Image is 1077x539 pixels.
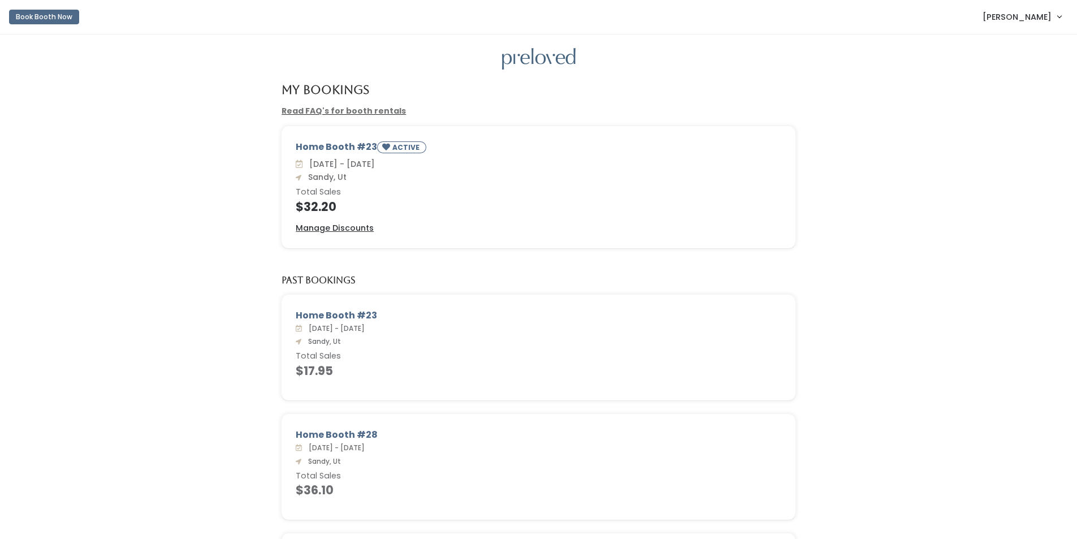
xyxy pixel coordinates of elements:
[296,472,781,481] h6: Total Sales
[304,324,365,333] span: [DATE] - [DATE]
[9,10,79,24] button: Book Booth Now
[296,364,781,377] h4: $17.95
[296,140,781,158] div: Home Booth #23
[282,105,406,117] a: Read FAQ's for booth rentals
[9,5,79,29] a: Book Booth Now
[502,48,576,70] img: preloved logo
[304,456,341,466] span: Sandy, Ut
[296,222,374,234] a: Manage Discounts
[296,188,781,197] h6: Total Sales
[296,428,781,442] div: Home Booth #28
[305,158,375,170] span: [DATE] - [DATE]
[296,484,781,497] h4: $36.10
[304,443,365,452] span: [DATE] - [DATE]
[282,83,369,96] h4: My Bookings
[296,309,781,322] div: Home Booth #23
[971,5,1072,29] a: [PERSON_NAME]
[392,143,422,152] small: ACTIVE
[282,275,356,286] h5: Past Bookings
[296,352,781,361] h6: Total Sales
[296,200,781,213] h4: $32.20
[304,171,347,183] span: Sandy, Ut
[983,11,1052,23] span: [PERSON_NAME]
[304,337,341,346] span: Sandy, Ut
